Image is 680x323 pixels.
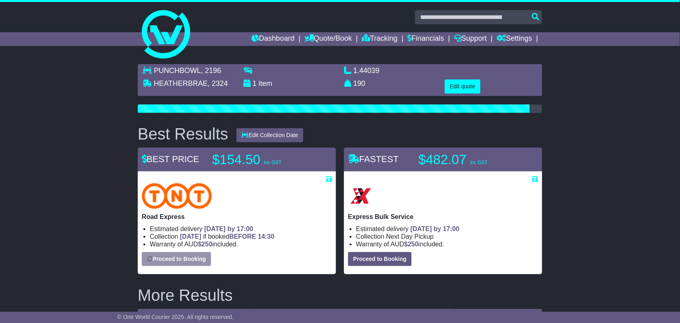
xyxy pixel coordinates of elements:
span: item [259,79,272,88]
span: FASTEST [348,154,399,164]
img: TNT Domestic: Road Express [142,183,212,209]
span: BEST PRICE [142,154,199,164]
a: Dashboard [251,32,294,46]
p: Road Express [142,213,332,221]
span: [DATE] [180,233,201,240]
li: Warranty of AUD included. [356,240,538,248]
span: 1 [253,79,257,88]
a: Settings [497,32,532,46]
button: Proceed to Booking [142,252,211,266]
span: [DATE] by 17:00 [410,225,460,232]
button: Edit quote [445,79,481,94]
div: Best Results [134,125,232,143]
span: , 2324 [208,79,228,88]
p: $482.07 [419,152,519,168]
li: Warranty of AUD included. [150,240,332,248]
li: Estimated delivery [150,225,332,233]
span: BEFORE [229,233,256,240]
a: Support [454,32,487,46]
button: Proceed to Booking [348,252,412,266]
li: Collection [356,233,538,240]
span: 250 [201,241,212,248]
a: Financials [408,32,444,46]
span: $ [198,241,212,248]
img: Border Express: Express Bulk Service [348,183,374,209]
span: Next Day Pickup [386,233,434,240]
p: Express Bulk Service [348,213,538,221]
button: Edit Collection Date [236,128,304,142]
a: Tracking [362,32,398,46]
a: Quote/Book [305,32,352,46]
p: $154.50 [212,152,313,168]
span: 1.44039 [353,67,379,75]
span: HEATHERBRAE [154,79,208,88]
span: $ [404,241,419,248]
span: © One World Courier 2025. All rights reserved. [117,314,234,320]
li: Estimated delivery [356,225,538,233]
span: , 2196 [201,67,221,75]
span: 190 [353,79,365,88]
span: inc GST [264,160,281,165]
li: Collection [150,233,332,240]
span: 250 [408,241,419,248]
span: if booked [180,233,274,240]
h2: More Results [138,286,542,304]
span: 14:30 [258,233,274,240]
span: inc GST [470,160,487,165]
span: PUNCHBOWL [154,67,201,75]
span: [DATE] by 17:00 [204,225,253,232]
